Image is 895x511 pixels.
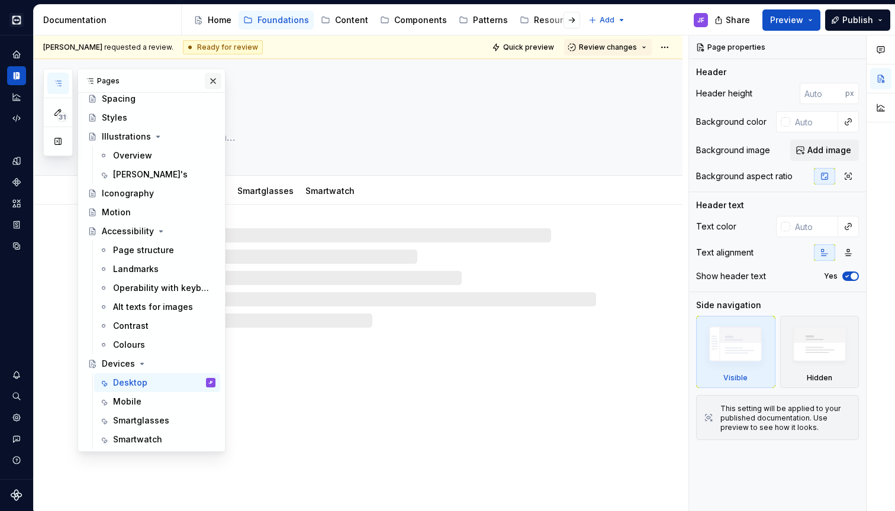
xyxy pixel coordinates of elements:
[585,12,629,28] button: Add
[94,165,220,184] a: [PERSON_NAME]'s
[7,45,26,64] a: Home
[720,404,851,432] div: This setting will be applied to your published documentation. Use preview to see how it looks.
[305,186,355,196] a: Smartwatch
[83,108,220,127] a: Styles
[7,429,26,448] div: Contact support
[183,40,263,54] div: Ready for review
[454,11,513,30] a: Patterns
[83,89,220,108] a: Spacing
[94,430,220,449] a: Smartwatch
[11,489,22,501] svg: Supernova Logo
[257,14,309,26] div: Foundations
[375,11,452,30] a: Components
[83,127,220,146] a: Illustrations
[723,373,748,383] div: Visible
[208,377,213,389] div: JF
[696,116,767,128] div: Background color
[696,199,744,211] div: Header text
[113,377,147,389] div: Desktop
[7,387,26,406] div: Search ⌘K
[824,271,838,281] label: Yes
[335,14,368,26] div: Content
[394,14,447,26] div: Components
[113,244,174,256] div: Page structure
[102,131,151,143] div: Illustrations
[189,8,582,32] div: Page tree
[7,194,26,213] a: Assets
[146,97,594,125] textarea: Devices
[579,43,637,52] span: Review changes
[102,93,136,105] div: Spacing
[7,66,26,85] a: Documentation
[102,187,154,199] div: Iconography
[43,14,176,26] div: Documentation
[94,297,220,316] a: Alt texts for images
[113,320,149,332] div: Contrast
[696,170,793,182] div: Background aspect ratio
[7,173,26,192] a: Components
[113,263,159,275] div: Landmarks
[564,39,652,56] button: Review changes
[600,15,614,25] span: Add
[102,225,154,237] div: Accessibility
[790,140,859,161] button: Add image
[7,408,26,427] a: Settings
[7,237,26,256] div: Data sources
[503,43,554,52] span: Quick preview
[807,373,832,383] div: Hidden
[696,316,775,388] div: Visible
[7,215,26,234] a: Storybook stories
[790,216,838,237] input: Auto
[102,206,131,218] div: Motion
[7,88,26,106] a: Analytics
[57,112,67,122] span: 31
[113,415,169,426] div: Smartglasses
[94,411,220,430] a: Smartglasses
[102,358,135,370] div: Devices
[83,222,220,241] a: Accessibility
[726,14,750,26] span: Share
[113,339,145,351] div: Colours
[696,144,770,156] div: Background image
[697,15,704,25] div: JF
[515,11,582,30] a: Resources
[94,392,220,411] a: Mobile
[696,299,761,311] div: Side navigation
[9,13,24,27] img: e3886e02-c8c5-455d-9336-29756fd03ba2.png
[7,109,26,128] a: Code automation
[842,14,873,26] span: Publish
[762,9,820,31] button: Preview
[473,14,508,26] div: Patterns
[113,150,152,161] div: Overview
[83,203,220,222] a: Motion
[239,11,314,30] a: Foundations
[770,14,803,26] span: Preview
[233,178,298,203] div: Smartglasses
[94,241,220,260] a: Page structure
[845,89,854,98] p: px
[7,366,26,384] button: Notifications
[102,112,127,124] div: Styles
[189,11,236,30] a: Home
[43,43,102,51] span: [PERSON_NAME]
[94,335,220,354] a: Colours
[696,88,752,99] div: Header height
[113,169,188,180] div: [PERSON_NAME]'s
[696,270,766,282] div: Show header text
[488,39,559,56] button: Quick preview
[237,186,294,196] a: Smartglasses
[113,282,211,294] div: Operability with keyboard
[83,354,220,373] a: Devices
[7,151,26,170] div: Design tokens
[94,146,220,165] a: Overview
[113,434,162,445] div: Smartwatch
[696,221,736,232] div: Text color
